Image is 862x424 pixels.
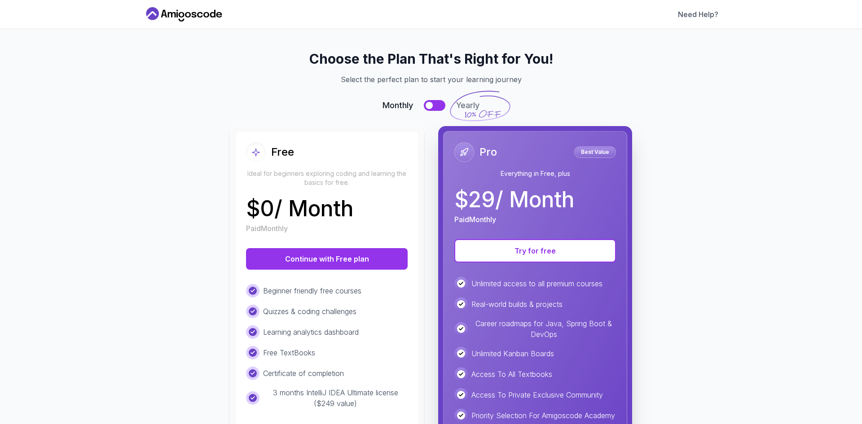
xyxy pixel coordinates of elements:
h2: Choose the Plan That's Right for You! [154,51,708,67]
p: Learning analytics dashboard [263,327,359,337]
p: Quizzes & coding challenges [263,306,356,317]
p: $ 29 / Month [454,189,574,210]
a: Amigoscode PRO Membership [59,400,132,407]
p: Free TextBooks [263,347,315,358]
img: provesource social proof notification image [7,388,36,417]
p: Unlimited access to all premium courses [471,278,603,289]
p: Real-world builds & projects [471,299,563,310]
span: Bought [40,399,58,407]
span: [PERSON_NAME] [40,391,93,398]
p: Access To All Textbooks [471,369,552,380]
p: Priority Selection For Amigoscode Academy [471,410,615,421]
button: Try for free [454,239,616,262]
p: Everything in Free, plus [454,169,616,178]
span: Monthly [383,99,413,112]
p: 3 months IntelliJ IDEA Ultimate license ($249 value) [263,387,408,409]
a: ProveSource [73,408,101,415]
p: Paid Monthly [454,214,496,225]
h2: Pro [479,145,497,159]
p: Paid Monthly [246,223,288,234]
p: Career roadmaps for Java, Spring Boot & DevOps [471,318,616,340]
p: Beginner friendly free courses [263,285,361,296]
p: Ideal for beginners exploring coding and learning the basics for free. [246,169,408,187]
p: Unlimited Kanban Boards [471,348,554,359]
p: Certificate of completion [263,368,344,379]
p: Best Value [576,148,615,157]
h2: Free [271,145,294,159]
a: Need Help? [678,9,718,20]
p: $ 0 / Month [246,198,353,219]
span: 4 hours ago [40,408,64,415]
button: Continue with Free plan [246,248,408,270]
p: Access To Private Exclusive Community [471,389,603,400]
p: Select the perfect plan to start your learning journey [154,74,708,85]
